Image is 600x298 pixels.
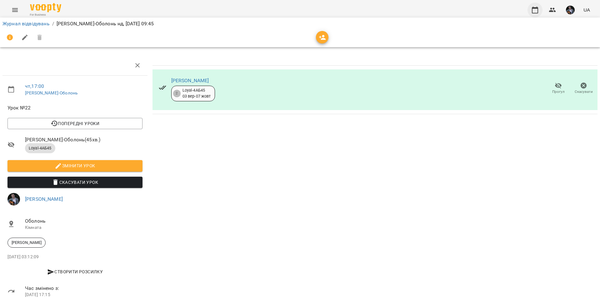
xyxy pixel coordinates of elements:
[2,20,597,28] nav: breadcrumb
[25,90,77,95] a: [PERSON_NAME]-Оболонь
[12,179,137,186] span: Скасувати Урок
[7,238,46,248] div: [PERSON_NAME]
[7,160,142,171] button: Змінити урок
[7,118,142,129] button: Попередні уроки
[171,78,209,83] a: [PERSON_NAME]
[57,20,154,28] p: [PERSON_NAME]-Оболонь нд, [DATE] 09:45
[7,193,20,205] img: d409717b2cc07cfe90b90e756120502c.jpg
[571,80,596,97] button: Скасувати
[583,7,590,13] span: UA
[12,162,137,169] span: Змінити урок
[8,240,45,245] span: [PERSON_NAME]
[7,3,22,18] button: Menu
[566,6,575,14] img: d409717b2cc07cfe90b90e756120502c.jpg
[52,20,54,28] li: /
[7,177,142,188] button: Скасувати Урок
[12,120,137,127] span: Попередні уроки
[25,292,142,298] p: [DATE] 17:15
[575,89,593,94] span: Скасувати
[30,3,61,12] img: Voopty Logo
[10,268,140,275] span: Створити розсилку
[25,217,142,225] span: Оболонь
[173,90,181,97] div: 2
[25,83,44,89] a: чт , 17:00
[7,104,142,112] span: Урок №22
[25,136,142,144] span: [PERSON_NAME]-Оболонь ( 45 хв. )
[581,4,592,16] button: UA
[30,13,61,17] span: For Business
[25,145,55,151] span: Loyal-4АБ45
[7,254,142,260] p: [DATE] 03:12:09
[7,266,142,277] button: Створити розсилку
[25,196,63,202] a: [PERSON_NAME]
[552,89,565,94] span: Прогул
[182,88,211,99] div: Loyal-4АБ45 03 вер - 07 жовт
[25,285,142,292] span: Час змінено з:
[2,21,50,27] a: Журнал відвідувань
[546,80,571,97] button: Прогул
[25,225,142,231] p: Кімната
